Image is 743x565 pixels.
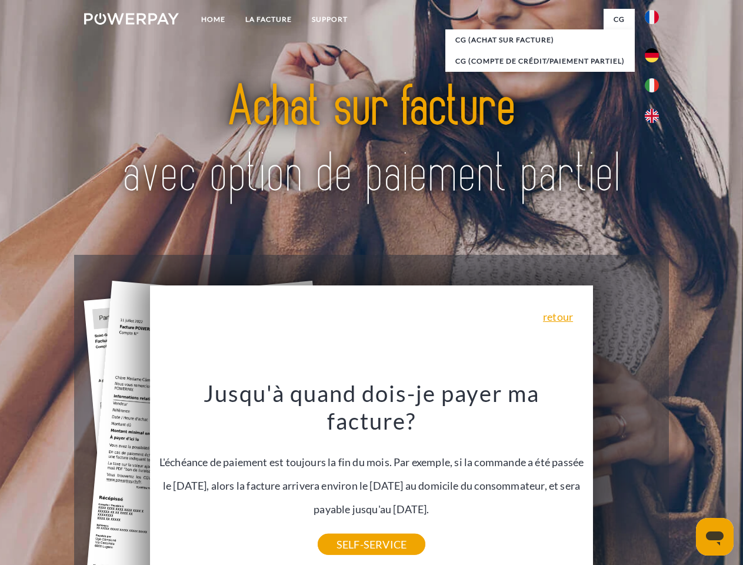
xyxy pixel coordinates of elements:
[645,109,659,123] img: en
[302,9,358,30] a: Support
[84,13,179,25] img: logo-powerpay-white.svg
[157,379,587,544] div: L'échéance de paiement est toujours la fin du mois. Par exemple, si la commande a été passée le [...
[604,9,635,30] a: CG
[445,51,635,72] a: CG (Compte de crédit/paiement partiel)
[191,9,235,30] a: Home
[645,10,659,24] img: fr
[445,29,635,51] a: CG (achat sur facture)
[235,9,302,30] a: LA FACTURE
[645,48,659,62] img: de
[157,379,587,436] h3: Jusqu'à quand dois-je payer ma facture?
[543,311,573,322] a: retour
[318,534,425,555] a: SELF-SERVICE
[645,78,659,92] img: it
[696,518,734,556] iframe: Bouton de lancement de la fenêtre de messagerie
[112,56,631,225] img: title-powerpay_fr.svg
